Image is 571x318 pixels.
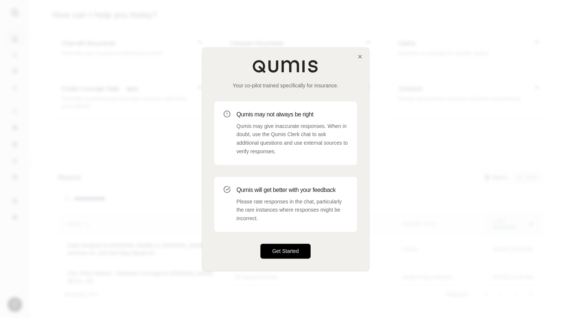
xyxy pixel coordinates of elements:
[237,197,348,223] p: Please rate responses in the chat, particularly the rare instances where responses might be incor...
[214,82,357,89] p: Your co-pilot trained specifically for insurance.
[260,244,311,258] button: Get Started
[237,186,348,195] h3: Qumis will get better with your feedback
[237,122,348,156] p: Qumis may give inaccurate responses. When in doubt, use the Qumis Clerk chat to ask additional qu...
[237,110,348,119] h3: Qumis may not always be right
[252,60,319,73] img: Qumis Logo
